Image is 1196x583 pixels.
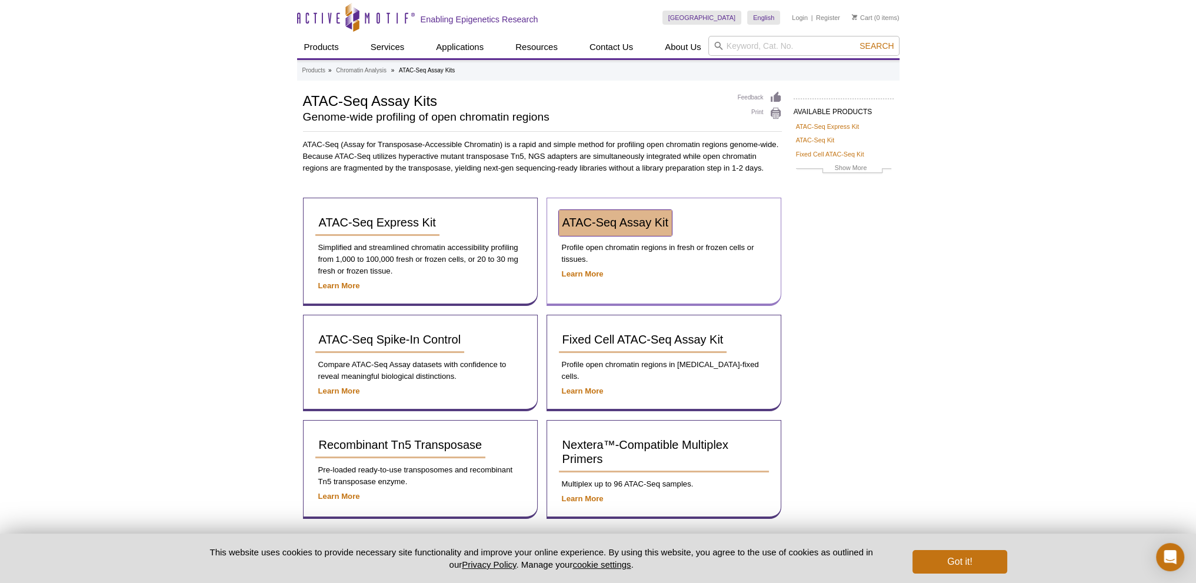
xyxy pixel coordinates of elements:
p: ATAC-Seq (Assay for Transposase-Accessible Chromatin) is a rapid and simple method for profiling ... [303,139,782,174]
span: ATAC-Seq Assay Kit [562,216,668,229]
button: Got it! [912,550,1007,574]
a: Products [297,36,346,58]
button: Search [856,41,897,51]
img: Your Cart [852,14,857,20]
p: Multiplex up to 96 ATAC-Seq samples. [559,478,769,490]
li: (0 items) [852,11,900,25]
h2: Genome-wide profiling of open chromatin regions [303,112,726,122]
div: Open Intercom Messenger [1156,543,1184,571]
a: English [747,11,780,25]
li: | [811,11,813,25]
span: Fixed Cell ATAC-Seq Assay Kit [562,333,724,346]
a: ATAC-Seq Spike-In Control [315,327,465,353]
span: Recombinant Tn5 Transposase [319,438,482,451]
span: ATAC-Seq Spike-In Control [319,333,461,346]
a: Contact Us [582,36,640,58]
li: » [391,67,395,74]
p: Compare ATAC-Seq Assay datasets with confidence to reveal meaningful biological distinctions. [315,359,525,382]
a: Feedback [738,91,782,104]
span: Nextera™-Compatible Multiplex Primers [562,438,728,465]
a: Learn More [318,387,360,395]
span: ATAC-Seq Express Kit [319,216,436,229]
a: Learn More [562,387,604,395]
a: Fixed Cell ATAC-Seq Assay Kit [559,327,727,353]
p: Pre-loaded ready-to-use transposomes and recombinant Tn5 transposase enzyme. [315,464,525,488]
a: Fixed Cell ATAC-Seq Kit [796,149,864,159]
a: Show More [796,162,891,176]
p: This website uses cookies to provide necessary site functionality and improve your online experie... [189,546,894,571]
li: » [328,67,332,74]
a: Applications [429,36,491,58]
button: cookie settings [572,559,631,569]
input: Keyword, Cat. No. [708,36,900,56]
a: ATAC-Seq Assay Kit [559,210,672,236]
a: ATAC-Seq Express Kit [796,121,859,132]
a: Recombinant Tn5 Transposase [315,432,486,458]
a: Nextera™-Compatible Multiplex Primers [559,432,769,472]
a: [GEOGRAPHIC_DATA] [662,11,742,25]
a: Learn More [318,281,360,290]
a: Chromatin Analysis [336,65,387,76]
li: ATAC-Seq Assay Kits [399,67,455,74]
a: Products [302,65,325,76]
h2: AVAILABLE PRODUCTS [794,98,894,119]
a: About Us [658,36,708,58]
p: Profile open chromatin regions in fresh or frozen cells or tissues. [559,242,769,265]
a: Print [738,107,782,120]
a: Services [364,36,412,58]
a: Privacy Policy [462,559,516,569]
a: Register [816,14,840,22]
p: Profile open chromatin regions in [MEDICAL_DATA]-fixed cells. [559,359,769,382]
h2: Enabling Epigenetics Research [421,14,538,25]
a: Learn More [318,492,360,501]
p: Simplified and streamlined chromatin accessibility profiling from 1,000 to 100,000 fresh or froze... [315,242,525,277]
span: Search [859,41,894,51]
a: ATAC-Seq Express Kit [315,210,439,236]
h1: ATAC-Seq Assay Kits [303,91,726,109]
a: Learn More [562,269,604,278]
a: Learn More [562,494,604,503]
a: ATAC-Seq Kit [796,135,835,145]
a: Login [792,14,808,22]
a: Resources [508,36,565,58]
a: Cart [852,14,872,22]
